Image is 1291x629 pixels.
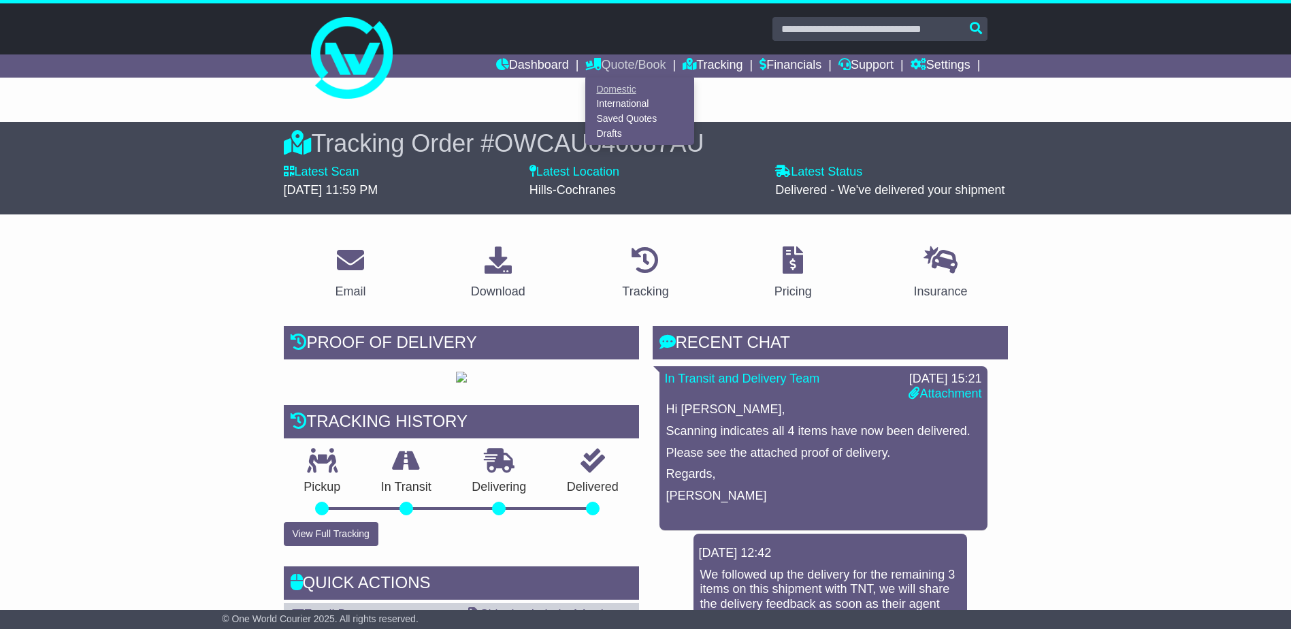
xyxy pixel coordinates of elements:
div: [DATE] 12:42 [699,546,962,561]
a: Quote/Book [585,54,666,78]
a: Insurance [905,242,977,306]
button: View Full Tracking [284,522,378,546]
p: Regards, [666,467,981,482]
a: International [586,97,693,112]
a: Pricing [766,242,821,306]
p: In Transit [361,480,452,495]
div: Quote/Book [585,78,694,145]
a: Tracking [613,242,677,306]
p: Scanning indicates all 4 items have now been delivered. [666,424,981,439]
a: Saved Quotes [586,112,693,127]
div: RECENT CHAT [653,326,1008,363]
p: Delivering [452,480,547,495]
div: [DATE] 15:21 [909,372,981,387]
p: Hi [PERSON_NAME], [666,402,981,417]
span: Delivered - We've delivered your shipment [775,183,1004,197]
span: Hills-Cochranes [529,183,616,197]
div: Quick Actions [284,566,639,603]
img: GetPodImage [456,372,467,383]
a: Download [462,242,534,306]
a: Domestic [586,82,693,97]
label: Latest Scan [284,165,359,180]
div: Pricing [774,283,812,301]
a: In Transit and Delivery Team [665,372,820,385]
span: OWCAU640687AU [494,129,704,157]
a: Tracking [683,54,742,78]
p: [PERSON_NAME] [666,489,981,504]
a: Email [326,242,374,306]
p: Please see the attached proof of delivery. [666,446,981,461]
a: Settings [911,54,970,78]
div: Email [335,283,365,301]
a: Support [838,54,894,78]
div: Proof of Delivery [284,326,639,363]
p: We followed up the delivery for the remaining 3 items on this shipment with TNT, we will share th... [700,568,960,626]
span: © One World Courier 2025. All rights reserved. [222,613,419,624]
a: Financials [759,54,821,78]
a: Attachment [909,387,981,400]
a: Dashboard [496,54,569,78]
label: Latest Location [529,165,619,180]
div: Tracking Order # [284,129,1008,158]
div: Insurance [914,283,968,301]
a: Email Documents [292,607,400,621]
div: Download [471,283,525,301]
a: Shipping Label - A4 printer [468,607,625,621]
div: Tracking [622,283,668,301]
p: Pickup [284,480,361,495]
div: Tracking history [284,405,639,442]
a: Drafts [586,126,693,141]
label: Latest Status [775,165,862,180]
span: [DATE] 11:59 PM [284,183,378,197]
p: Delivered [546,480,639,495]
